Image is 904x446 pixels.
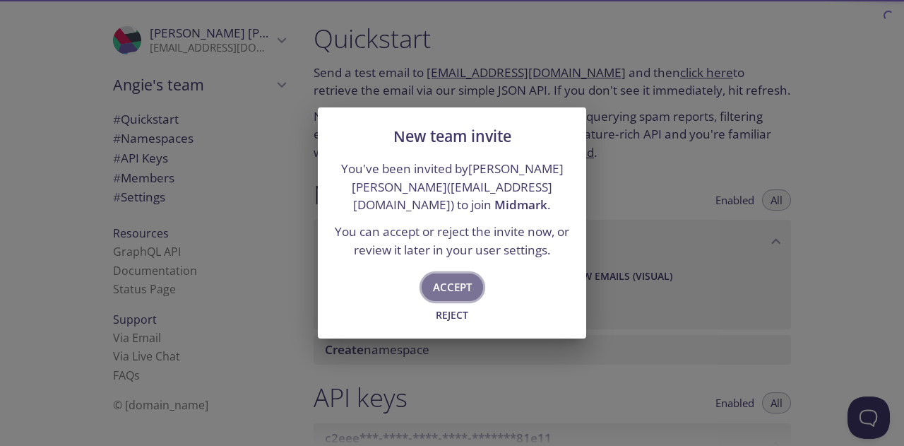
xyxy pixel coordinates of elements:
span: Accept [433,278,472,296]
p: You can accept or reject the invite now, or review it later in your user settings. [335,223,569,259]
a: [EMAIL_ADDRESS][DOMAIN_NAME] [353,179,552,213]
span: New team invite [393,126,511,146]
p: You've been invited by [PERSON_NAME] [PERSON_NAME] ( ) to join . [335,160,569,214]
span: Midmark [494,196,547,213]
button: Accept [422,274,483,300]
span: Reject [433,307,471,324]
button: Reject [429,304,475,327]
